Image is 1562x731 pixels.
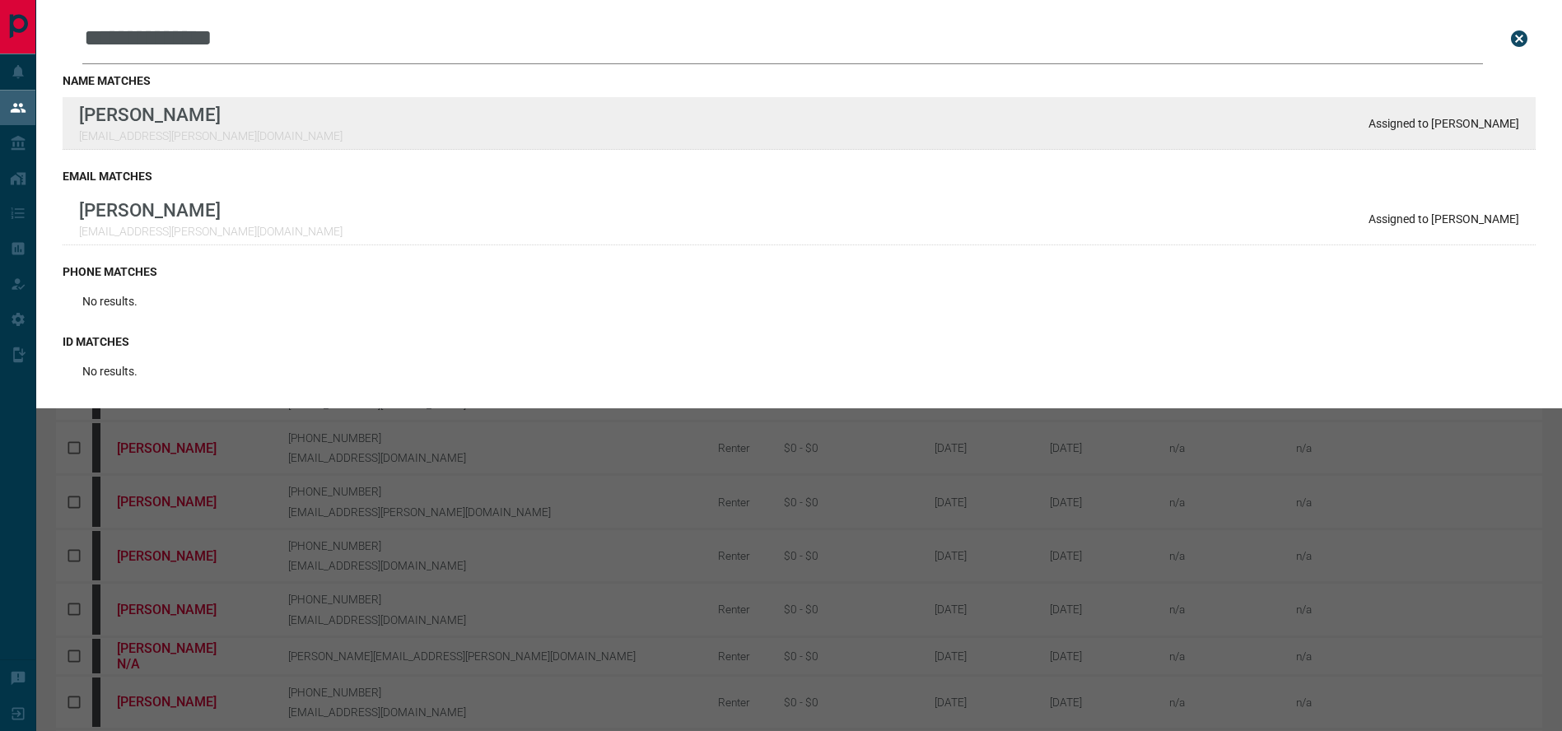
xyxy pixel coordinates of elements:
[1368,117,1519,130] p: Assigned to [PERSON_NAME]
[63,335,1536,348] h3: id matches
[63,170,1536,183] h3: email matches
[63,74,1536,87] h3: name matches
[79,129,343,142] p: [EMAIL_ADDRESS][PERSON_NAME][DOMAIN_NAME]
[79,225,343,238] p: [EMAIL_ADDRESS][PERSON_NAME][DOMAIN_NAME]
[1503,22,1536,55] button: close search bar
[79,199,343,221] p: [PERSON_NAME]
[1368,212,1519,226] p: Assigned to [PERSON_NAME]
[79,104,343,125] p: [PERSON_NAME]
[82,295,138,308] p: No results.
[82,365,138,378] p: No results.
[63,265,1536,278] h3: phone matches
